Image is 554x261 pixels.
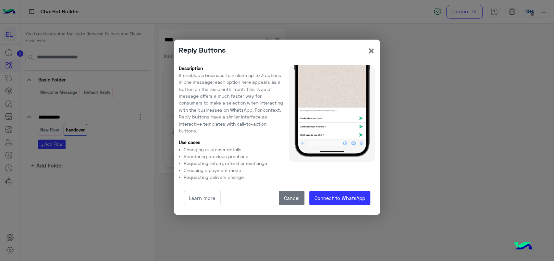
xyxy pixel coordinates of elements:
[184,146,284,153] li: Changing customer details
[184,160,284,167] li: Requesting return, refund or exchange
[184,174,284,180] li: Requesting delivery change
[289,65,375,162] img: Reply buttons
[279,191,304,205] button: Cancel
[179,139,284,146] p: Use cases
[367,43,375,58] span: ×
[179,65,284,72] p: Description
[309,191,370,205] a: Connect to WhatsApp
[179,44,226,55] p: Reply Buttons
[179,72,284,134] p: It enables a business to include up to 3 options in one message; each option here appears as a bu...
[184,153,284,160] li: Reordering previous purchase
[512,235,535,258] img: hulul-logo.png
[367,44,375,57] button: Close
[184,191,220,205] a: Learn more
[184,167,284,174] li: Choosing a payment mode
